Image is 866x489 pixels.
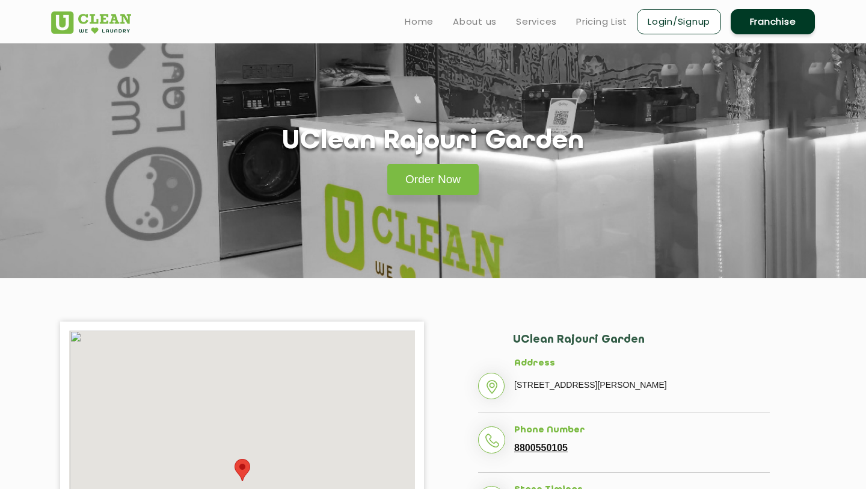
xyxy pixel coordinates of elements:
[514,376,770,394] p: [STREET_ADDRESS][PERSON_NAME]
[51,11,131,34] img: UClean Laundry and Dry Cleaning
[282,126,584,157] h1: UClean Rajouri Garden
[731,9,815,34] a: Franchise
[516,14,557,29] a: Services
[576,14,627,29] a: Pricing List
[387,164,479,195] a: Order Now
[514,443,568,453] a: 8800550105
[405,14,434,29] a: Home
[637,9,721,34] a: Login/Signup
[453,14,497,29] a: About us
[514,358,770,369] h5: Address
[514,425,770,436] h5: Phone Number
[513,334,770,358] h2: UClean Rajouri Garden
